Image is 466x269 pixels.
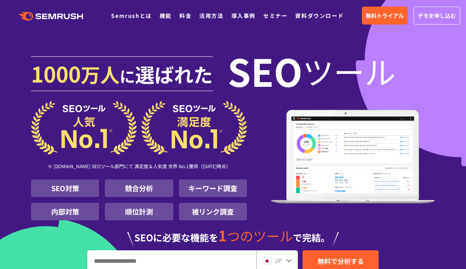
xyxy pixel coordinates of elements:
span: に [120,65,135,87]
li: キーワード調査 [179,179,247,197]
span: SEO [228,55,303,86]
div: SEOに必要な機能を [31,220,435,246]
a: 資料ダウンロード [295,12,344,19]
li: 順位計測 [105,203,173,220]
span: つのツール [227,226,293,245]
a: Semrushとは [111,12,151,19]
a: デモを申し込む [414,7,460,25]
span: 無料で分析する [318,256,364,266]
span: JP [275,256,282,265]
span: 選ばれた [135,60,213,88]
li: 競合分析 [105,179,173,197]
span: で完結。 [293,230,330,244]
a: 料金 [179,12,191,19]
a: 機能 [160,12,172,19]
a: 活用方法 [199,12,223,19]
li: 被リンク調査 [179,203,247,220]
li: SEO対策 [31,179,99,197]
a: 無料トライアル [362,7,408,25]
div: ※ [DOMAIN_NAME] SEOツール部門にて 満足度＆人気度 世界 No.1獲得（[DATE]時点） [31,155,247,179]
span: ツール [303,55,396,86]
li: 内部対策 [31,203,99,220]
a: セミナー [263,12,287,19]
span: 無料トライアル [366,11,404,20]
span: デモを申し込む [418,11,456,20]
span: 1 [218,225,227,246]
span: 1000 [31,58,81,89]
span: 万人 [81,60,120,88]
a: 導入事例 [231,12,256,19]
